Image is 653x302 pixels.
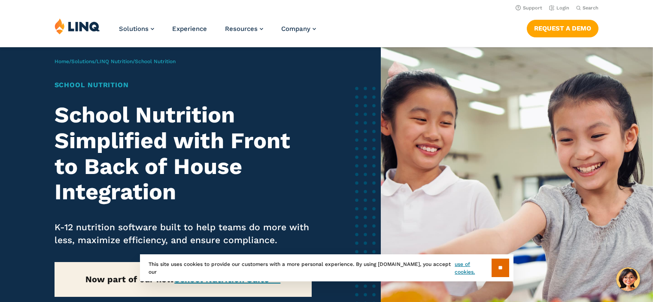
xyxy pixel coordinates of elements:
[281,25,310,33] span: Company
[97,58,133,64] a: LINQ Nutrition
[527,20,598,37] a: Request a Demo
[225,25,263,33] a: Resources
[455,260,491,276] a: use of cookies.
[281,25,316,33] a: Company
[616,267,640,291] button: Hello, have a question? Let’s chat.
[225,25,258,33] span: Resources
[71,58,94,64] a: Solutions
[583,5,598,11] span: Search
[119,25,154,33] a: Solutions
[119,18,316,46] nav: Primary Navigation
[549,5,569,11] a: Login
[576,5,598,11] button: Open Search Bar
[172,25,207,33] a: Experience
[516,5,542,11] a: Support
[527,18,598,37] nav: Button Navigation
[135,58,176,64] span: School Nutrition
[55,221,312,247] p: K-12 nutrition software built to help teams do more with less, maximize efficiency, and ensure co...
[55,80,312,90] h1: School Nutrition
[140,254,513,281] div: This site uses cookies to provide our customers with a more personal experience. By using [DOMAIN...
[55,58,69,64] a: Home
[55,102,312,205] h2: School Nutrition Simplified with Front to Back of House Integration
[55,58,176,64] span: / / /
[55,18,100,34] img: LINQ | K‑12 Software
[119,25,149,33] span: Solutions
